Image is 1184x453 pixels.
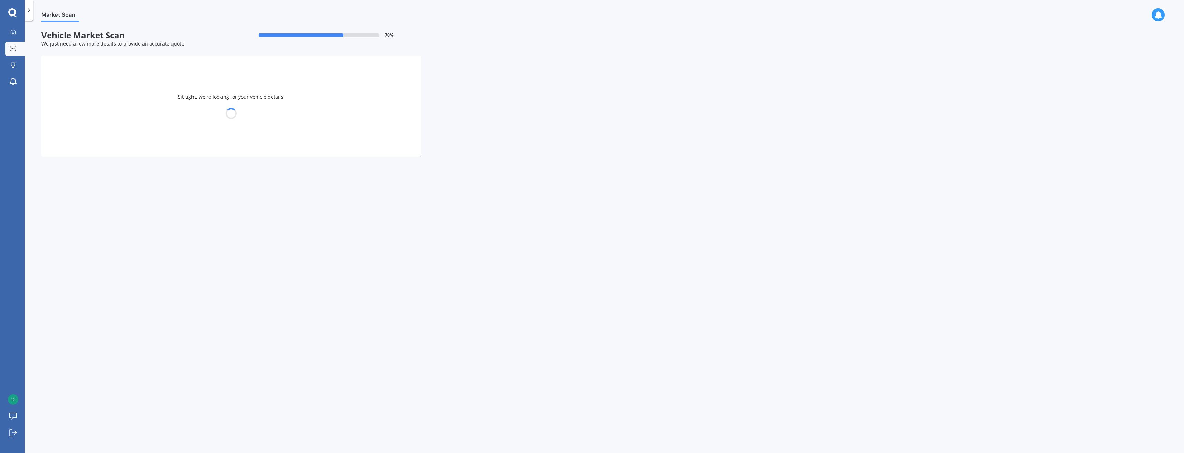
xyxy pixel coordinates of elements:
span: Vehicle Market Scan [41,30,231,40]
span: We just need a few more details to provide an accurate quote [41,40,184,47]
div: Sit tight, we're looking for your vehicle details! [41,56,421,157]
span: 70 % [385,33,394,38]
span: Market Scan [41,11,79,21]
img: ff38e24af91f489edda8e27ba15a1316 [8,394,18,405]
